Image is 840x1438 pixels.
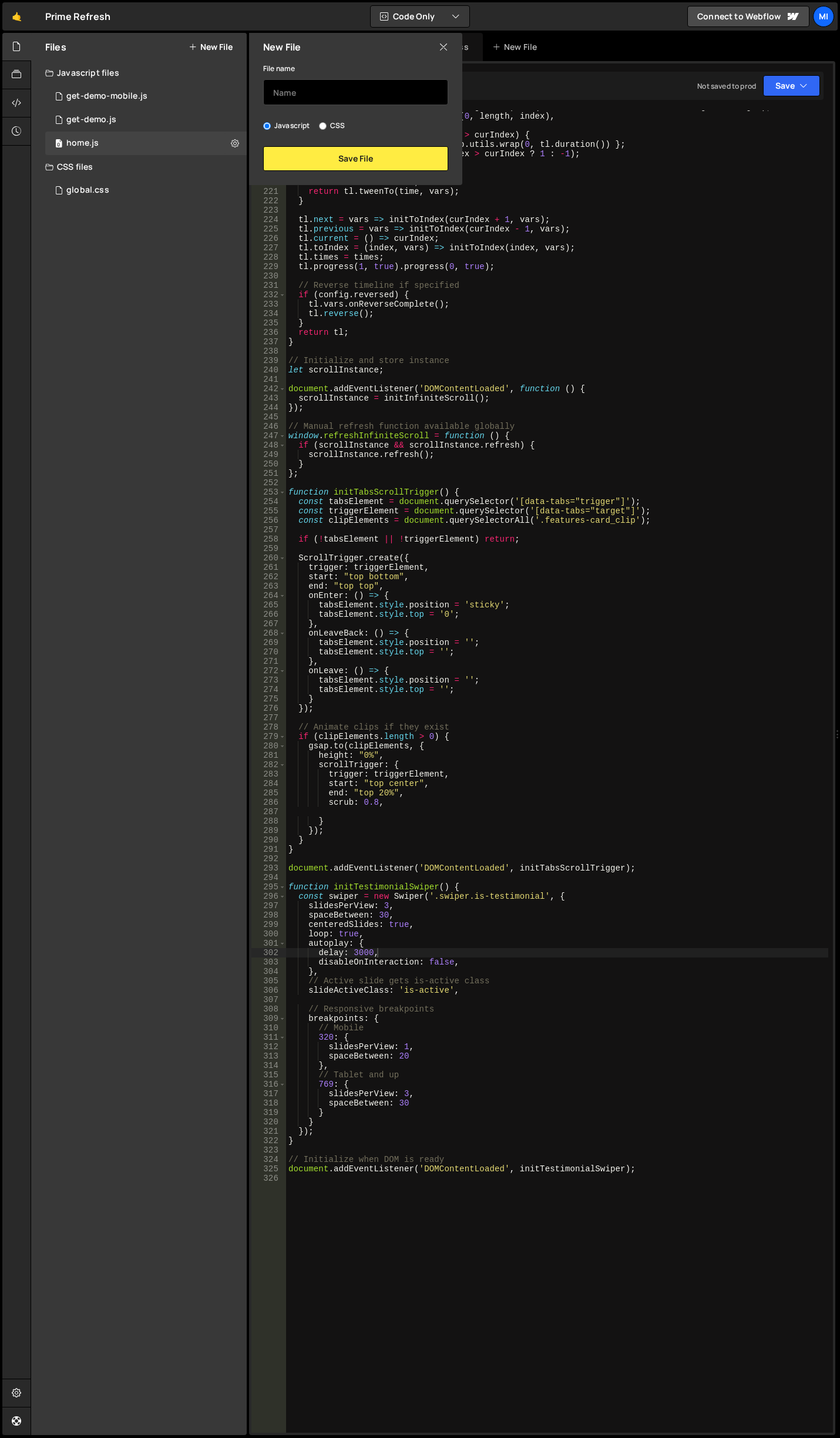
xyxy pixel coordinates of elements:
div: 267 [251,619,286,629]
div: 311 [251,1033,286,1042]
div: 269 [251,638,286,647]
div: 16983/46577.css [45,179,247,202]
div: 240 [251,365,286,375]
button: New File [189,42,233,52]
div: 275 [251,694,286,704]
div: 324 [251,1155,286,1164]
div: 300 [251,929,286,939]
div: 325 [251,1164,286,1174]
div: 237 [251,337,286,347]
div: 238 [251,347,286,356]
div: 315 [251,1070,286,1080]
div: 223 [251,206,286,215]
div: 294 [251,873,286,882]
div: 326 [251,1174,286,1183]
div: 322 [251,1136,286,1145]
div: 320 [251,1117,286,1127]
div: 248 [251,441,286,450]
div: 314 [251,1061,286,1070]
div: 305 [251,976,286,986]
div: 272 [251,666,286,676]
div: 323 [251,1145,286,1155]
div: 264 [251,591,286,600]
div: 318 [251,1098,286,1108]
span: 0 [55,140,62,149]
div: 287 [251,807,286,817]
div: 277 [251,713,286,723]
div: 296 [251,892,286,901]
div: 319 [251,1108,286,1117]
div: 222 [251,196,286,206]
div: 262 [251,572,286,582]
div: 310 [251,1023,286,1033]
div: Not saved to prod [697,81,756,91]
div: CSS files [31,155,247,179]
div: 297 [251,901,286,910]
div: 298 [251,910,286,920]
div: 247 [251,431,286,441]
div: 286 [251,798,286,807]
div: 16983/46693.js [45,85,247,108]
div: 295 [251,882,286,892]
div: 283 [251,770,286,779]
div: 268 [251,629,286,638]
div: 239 [251,356,286,365]
div: 234 [251,309,286,318]
div: 250 [251,459,286,469]
div: 259 [251,544,286,553]
div: 16983/46578.js [45,132,247,155]
label: CSS [319,120,345,132]
div: global.css [66,185,109,196]
div: 307 [251,995,286,1004]
div: 233 [251,300,286,309]
div: 255 [251,506,286,516]
div: 263 [251,582,286,591]
div: 309 [251,1014,286,1023]
div: 228 [251,253,286,262]
label: File name [263,63,295,75]
div: 229 [251,262,286,271]
div: 308 [251,1004,286,1014]
div: 251 [251,469,286,478]
div: 279 [251,732,286,741]
div: 289 [251,826,286,835]
div: 265 [251,600,286,610]
div: 243 [251,394,286,403]
h2: Files [45,41,66,53]
div: 301 [251,939,286,948]
div: get-demo-mobile.js [66,91,147,102]
div: 221 [251,187,286,196]
div: 293 [251,864,286,873]
div: 280 [251,741,286,751]
div: Prime Refresh [45,9,110,23]
div: 261 [251,563,286,572]
div: 276 [251,704,286,713]
div: 232 [251,290,286,300]
div: 226 [251,234,286,243]
div: 271 [251,657,286,666]
div: 242 [251,384,286,394]
div: 313 [251,1051,286,1061]
div: 235 [251,318,286,328]
div: 299 [251,920,286,929]
div: 306 [251,986,286,995]
div: home.js [66,138,99,149]
div: 254 [251,497,286,506]
a: Connect to Webflow [687,6,809,27]
div: 317 [251,1089,286,1098]
button: Save [763,75,820,96]
div: 273 [251,676,286,685]
div: 274 [251,685,286,694]
div: 281 [251,751,286,760]
div: 231 [251,281,286,290]
div: 270 [251,647,286,657]
h2: New File [263,41,301,53]
div: 304 [251,967,286,976]
a: Mi [813,6,834,27]
div: 260 [251,553,286,563]
div: 291 [251,845,286,854]
div: 282 [251,760,286,770]
div: 224 [251,215,286,224]
label: Javascript [263,120,310,132]
input: CSS [319,122,327,130]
